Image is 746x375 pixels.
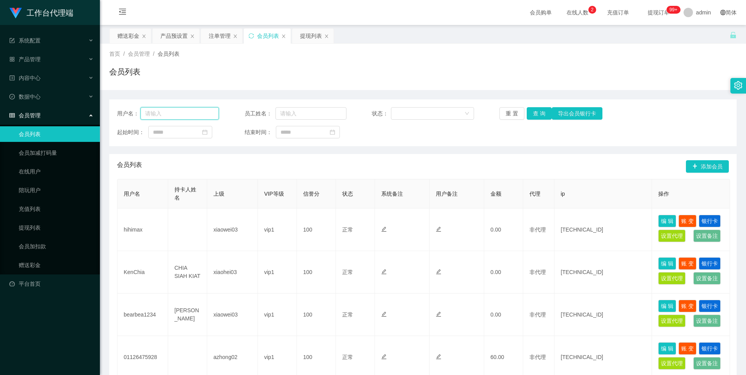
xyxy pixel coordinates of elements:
span: 数据中心 [9,94,41,100]
span: 员工姓名： [245,110,276,118]
span: 产品管理 [9,56,41,62]
span: 非代理 [529,311,546,318]
p: 2 [591,6,594,14]
span: 非代理 [529,354,546,360]
i: 图标: global [720,10,726,15]
button: 设置代理 [658,272,686,285]
td: 100 [297,209,336,251]
h1: 工作台代理端 [27,0,73,25]
sup: 2 [588,6,596,14]
input: 请输入 [275,107,346,120]
a: 在线用户 [19,164,94,179]
a: 陪玩用户 [19,182,94,198]
span: 会员列表 [117,160,142,173]
span: 用户名： [117,110,140,118]
button: 设置代理 [658,315,686,327]
td: xiaohei03 [207,251,258,294]
span: 金额 [490,191,501,197]
td: 100 [297,251,336,294]
span: 会员管理 [128,51,150,57]
td: [PERSON_NAME] [168,294,207,336]
td: [TECHNICAL_ID] [554,209,652,251]
button: 设置备注 [693,272,721,285]
button: 编 辑 [658,342,676,355]
button: 银行卡 [699,342,721,355]
td: 100 [297,294,336,336]
td: vip1 [258,294,297,336]
i: 图标: setting [734,81,742,90]
td: xiaowei03 [207,209,258,251]
span: 非代理 [529,269,546,275]
span: 持卡人姓名 [174,186,196,201]
span: 起始时间： [117,128,148,136]
span: 正常 [342,354,353,360]
span: 正常 [342,311,353,318]
button: 查 询 [527,107,552,120]
span: 提现订单 [644,10,673,15]
sup: 1111 [666,6,680,14]
button: 编 辑 [658,300,676,312]
button: 重 置 [499,107,524,120]
span: 操作 [658,191,669,197]
span: 会员管理 [9,112,41,119]
i: 图标: table [9,113,15,118]
span: / [153,51,155,57]
div: 会员列表 [257,28,279,43]
td: vip1 [258,209,297,251]
td: 0.00 [484,294,523,336]
a: 赠送彩金 [19,257,94,273]
button: 账 变 [679,300,696,312]
td: [TECHNICAL_ID] [554,294,652,336]
span: 用户备注 [436,191,458,197]
button: 账 变 [679,342,696,355]
span: VIP等级 [264,191,284,197]
span: 状态 [342,191,353,197]
i: 图标: form [9,38,15,43]
span: 正常 [342,269,353,275]
i: 图标: unlock [730,32,737,39]
button: 账 变 [679,215,696,227]
a: 图标: dashboard平台首页 [9,276,94,292]
i: 图标: edit [436,226,441,232]
i: 图标: close [324,34,329,39]
i: 图标: close [281,34,286,39]
button: 导出会员银行卡 [552,107,602,120]
button: 设置备注 [693,230,721,242]
button: 银行卡 [699,215,721,227]
td: 0.00 [484,251,523,294]
a: 会员加减打码量 [19,145,94,161]
td: vip1 [258,251,297,294]
span: 首页 [109,51,120,57]
span: 非代理 [529,226,546,233]
i: 图标: edit [381,311,387,317]
a: 提现列表 [19,220,94,235]
h1: 会员列表 [109,66,140,78]
span: / [123,51,125,57]
span: 代理 [529,191,540,197]
i: 图标: edit [381,269,387,274]
i: 图标: edit [436,311,441,317]
button: 编 辑 [658,257,676,270]
i: 图标: edit [381,354,387,359]
span: 上级 [213,191,224,197]
button: 银行卡 [699,300,721,312]
span: 正常 [342,226,353,233]
i: 图标: down [465,111,469,117]
span: 结束时间： [245,128,276,136]
div: 产品预设置 [160,28,188,43]
a: 会员列表 [19,126,94,142]
div: 提现列表 [300,28,322,43]
td: hihimax [117,209,168,251]
i: 图标: sync [249,33,254,39]
button: 银行卡 [699,257,721,270]
span: 在线人数 [563,10,592,15]
span: 内容中心 [9,75,41,81]
span: ip [561,191,565,197]
i: 图标: close [142,34,146,39]
i: 图标: edit [436,269,441,274]
i: 图标: appstore-o [9,57,15,62]
button: 设置代理 [658,357,686,370]
button: 设置备注 [693,357,721,370]
input: 请输入 [140,107,219,120]
a: 充值列表 [19,201,94,217]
